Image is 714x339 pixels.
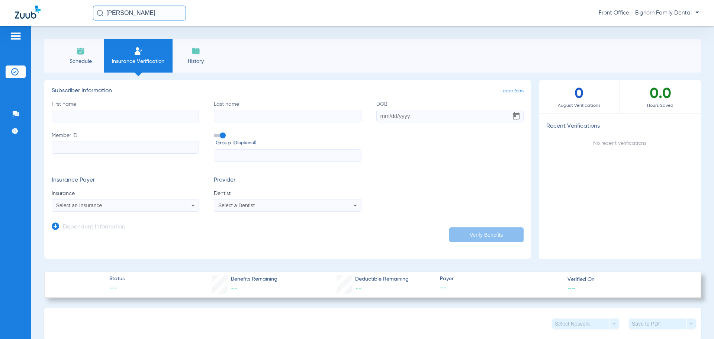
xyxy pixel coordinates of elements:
[178,58,213,65] span: History
[440,284,561,293] span: --
[109,284,125,294] span: --
[214,100,361,122] label: Last name
[109,58,167,65] span: Insurance Verification
[214,190,361,197] span: Dentist
[503,87,524,95] span: clear form
[52,141,199,154] input: Member ID
[218,202,255,208] span: Select a Dentist
[93,6,186,20] input: Search for patients
[52,110,199,122] input: First name
[97,10,103,16] img: Search Icon
[355,285,362,292] span: --
[593,141,646,146] span: No recent verifications
[231,275,277,283] span: Benefits Remaining
[620,102,701,109] span: Hours Saved
[134,47,143,55] img: Manual Insurance Verification
[56,202,102,208] span: Select an Insurance
[52,100,199,122] label: First name
[376,110,524,122] input: DOBOpen calendar
[52,87,524,95] h3: Subscriber Information
[52,132,199,162] label: Member ID
[52,177,199,184] h3: Insurance Payer
[10,32,22,41] img: hamburger-icon
[539,80,620,113] div: 0
[237,139,256,147] small: (optional)
[63,58,98,65] span: Schedule
[216,139,361,147] span: Group ID
[214,177,361,184] h3: Provider
[509,109,524,124] button: Open calendar
[620,80,701,113] div: 0.0
[76,47,85,55] img: Schedule
[539,102,620,109] span: August Verifications
[440,275,561,283] span: Payer
[567,276,689,284] span: Verified On
[376,100,524,122] label: DOB
[192,47,200,55] img: History
[52,190,199,197] span: Insurance
[63,224,125,231] h3: Dependent Information
[355,275,409,283] span: Deductible Remaining
[599,9,699,17] span: Front Office - Bighorn Family Dental
[449,227,524,242] button: Verify Benefits
[231,285,238,292] span: --
[15,6,41,19] img: Zuub Logo
[214,110,361,122] input: Last name
[567,284,576,292] span: --
[109,275,125,283] span: Status
[677,303,714,339] iframe: Chat Widget
[539,123,701,130] h3: Recent Verifications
